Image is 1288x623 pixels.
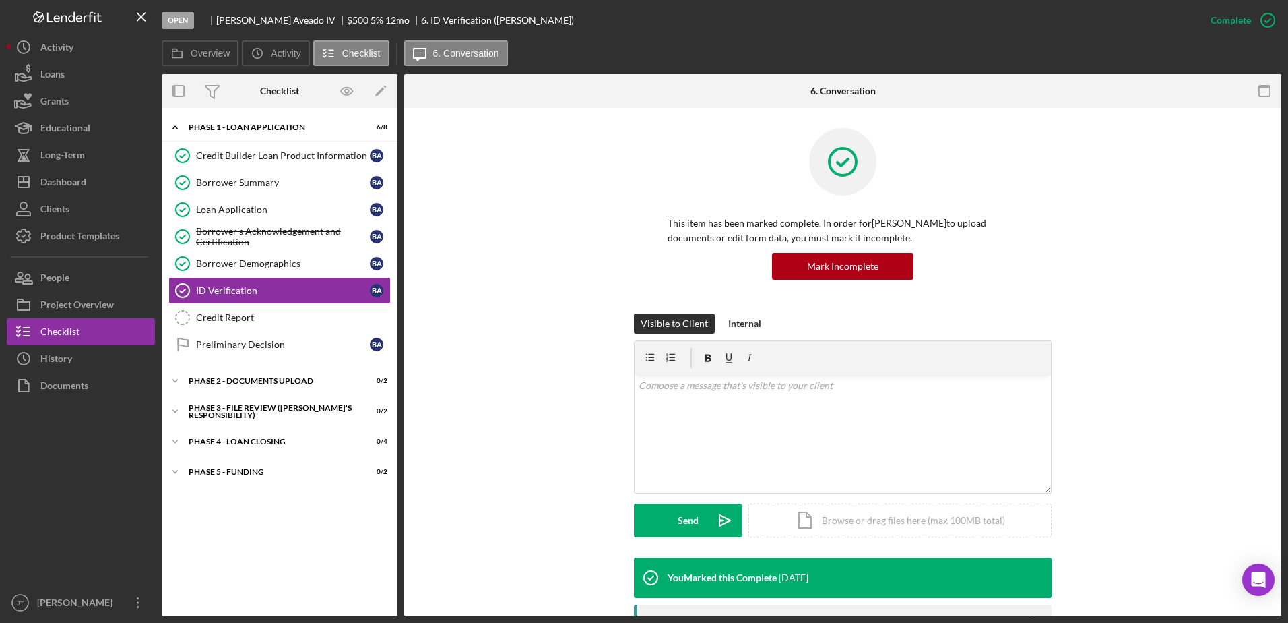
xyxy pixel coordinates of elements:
[196,339,370,350] div: Preliminary Decision
[216,15,347,26] div: [PERSON_NAME] Aveado IV
[271,48,300,59] label: Activity
[7,142,155,169] button: Long-Term
[189,438,354,446] div: PHASE 4 - LOAN CLOSING
[7,169,155,196] button: Dashboard
[810,86,876,96] div: 6. Conversation
[772,253,913,280] button: Mark Incomplete
[7,291,155,318] button: Project Overview
[40,264,69,295] div: People
[1197,7,1281,34] button: Complete
[342,48,381,59] label: Checklist
[363,407,387,415] div: 0 / 2
[7,222,155,249] button: Product Templates
[191,48,230,59] label: Overview
[7,61,155,88] button: Loans
[370,149,383,162] div: B A
[196,285,370,296] div: ID Verification
[634,504,742,537] button: Send
[40,61,65,91] div: Loans
[162,40,238,66] button: Overview
[40,142,85,172] div: Long-Term
[168,304,391,331] a: Credit Report
[7,88,155,115] button: Grants
[363,468,387,476] div: 0 / 2
[40,291,114,322] div: Project Overview
[370,338,383,351] div: B A
[363,438,387,446] div: 0 / 4
[370,230,383,243] div: B A
[363,123,387,131] div: 6 / 8
[40,169,86,199] div: Dashboard
[40,88,69,118] div: Grants
[242,40,309,66] button: Activity
[196,312,390,323] div: Credit Report
[347,14,368,26] span: $500
[370,176,383,189] div: B A
[189,468,354,476] div: Phase 5 - Funding
[40,345,72,376] div: History
[168,142,391,169] a: Credit Builder Loan Product InformationBA
[7,115,155,142] button: Educational
[1211,7,1251,34] div: Complete
[40,222,119,253] div: Product Templates
[1242,564,1275,596] div: Open Intercom Messenger
[363,377,387,385] div: 0 / 2
[189,123,354,131] div: Phase 1 - Loan Application
[40,318,79,349] div: Checklist
[34,589,121,620] div: [PERSON_NAME]
[7,318,155,345] button: Checklist
[196,226,370,247] div: Borrower's Acknowledgement and Certification
[196,258,370,269] div: Borrower Demographics
[421,15,574,26] div: 6. ID Verification ([PERSON_NAME])
[189,404,354,419] div: PHASE 3 - FILE REVIEW ([PERSON_NAME]'s Responsibility)
[385,15,410,26] div: 12 mo
[168,223,391,250] a: Borrower's Acknowledgement and CertificationBA
[7,264,155,291] button: People
[7,589,155,616] button: JT[PERSON_NAME]
[370,257,383,270] div: B A
[433,48,499,59] label: 6. Conversation
[40,115,90,145] div: Educational
[404,40,508,66] button: 6. Conversation
[196,150,370,161] div: Credit Builder Loan Product Information
[807,253,878,280] div: Mark Incomplete
[162,12,194,29] div: Open
[40,34,73,64] div: Activity
[168,331,391,358] a: Preliminary DecisionBA
[728,314,761,334] div: Internal
[641,314,708,334] div: Visible to Client
[313,40,389,66] button: Checklist
[196,204,370,215] div: Loan Application
[7,345,155,372] button: History
[7,196,155,222] button: Clients
[168,169,391,196] a: Borrower SummaryBA
[40,196,69,226] div: Clients
[668,216,1018,246] p: This item has been marked complete. In order for [PERSON_NAME] to upload documents or edit form d...
[7,372,155,399] button: Documents
[17,599,24,607] text: JT
[634,314,715,334] button: Visible to Client
[371,15,383,26] div: 5 %
[189,377,354,385] div: Phase 2 - DOCUMENTS UPLOAD
[168,277,391,304] a: ID VerificationBA
[721,314,768,334] button: Internal
[260,86,299,96] div: Checklist
[168,196,391,223] a: Loan ApplicationBA
[779,572,808,583] time: 2025-10-03 20:19
[168,250,391,277] a: Borrower DemographicsBA
[40,372,88,403] div: Documents
[196,177,370,188] div: Borrower Summary
[7,34,155,61] a: Activity
[370,284,383,297] div: B A
[370,203,383,216] div: B A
